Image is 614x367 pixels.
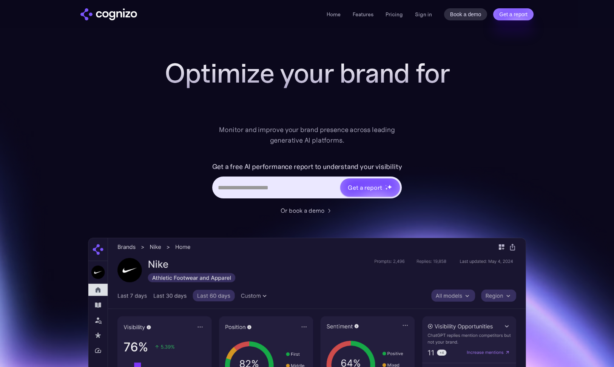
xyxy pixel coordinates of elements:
a: Features [353,11,373,18]
label: Get a free AI performance report to understand your visibility [212,161,402,173]
a: Sign in [415,10,432,19]
img: cognizo logo [80,8,137,20]
form: Hero URL Input Form [212,161,402,202]
div: Or book a demo [281,206,324,215]
a: Get a reportstarstarstar [339,178,401,197]
div: Get a report [348,183,382,192]
img: star [385,185,386,186]
a: Book a demo [444,8,487,20]
a: Pricing [386,11,403,18]
img: star [387,184,392,189]
a: Or book a demo [281,206,333,215]
a: home [80,8,137,20]
img: star [385,187,388,190]
div: Monitor and improve your brand presence across leading generative AI platforms. [214,124,400,146]
a: Get a report [493,8,534,20]
h1: Optimize your brand for [156,58,458,88]
a: Home [327,11,341,18]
